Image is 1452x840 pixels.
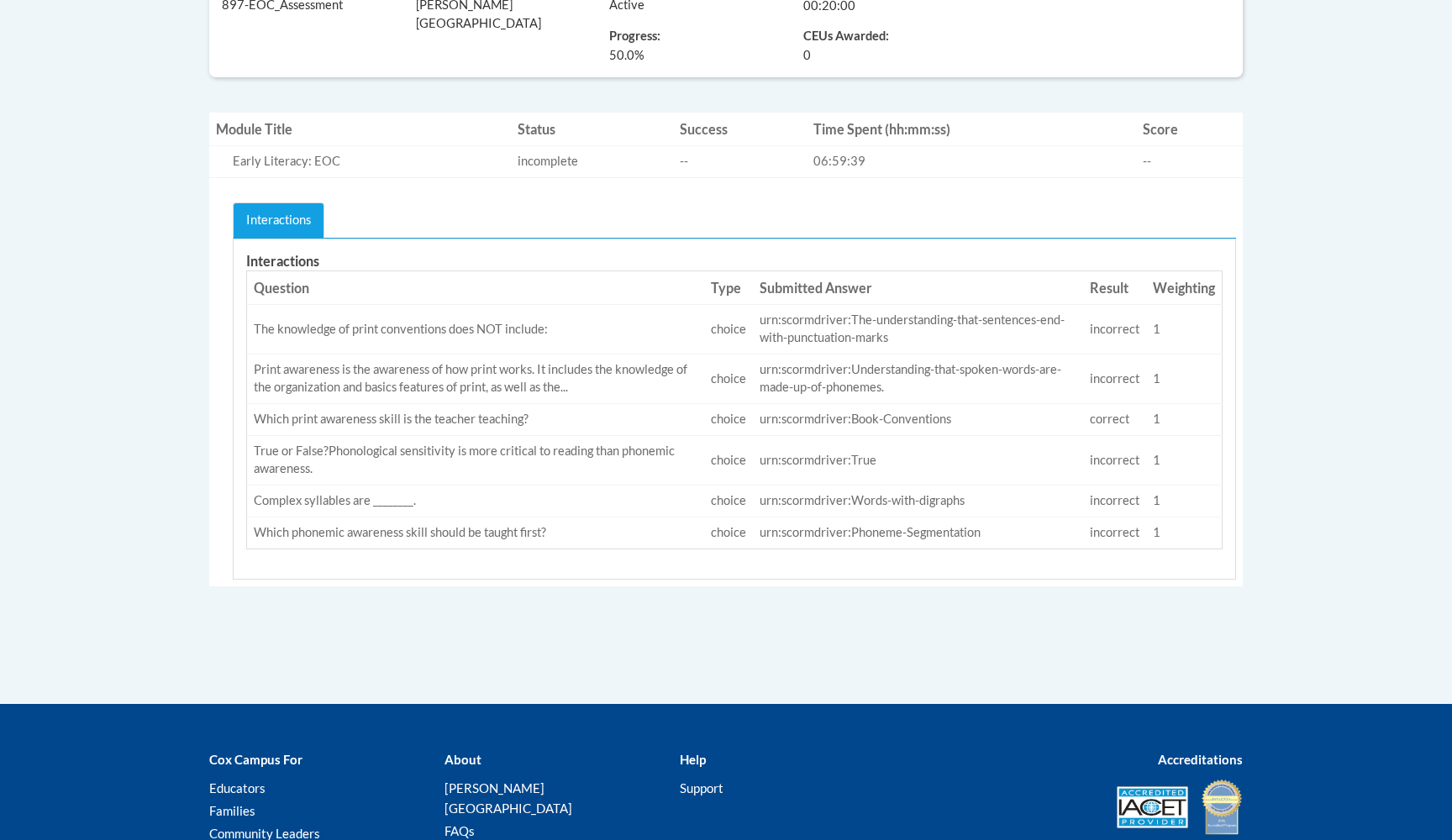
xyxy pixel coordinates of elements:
a: [PERSON_NAME][GEOGRAPHIC_DATA] [445,780,572,816]
div: Early Literacy: EOC [233,153,504,171]
td: True or False?Phonological sensitivity is more critical to reading than phonemic awareness. [247,436,704,486]
td: incorrect [1083,436,1146,486]
a: FAQs [445,823,475,838]
td: 1 [1146,404,1223,436]
td: Print awareness is the awareness of how print works. It includes the knowledge of the organizatio... [247,354,704,404]
td: choice [704,436,753,486]
img: IDA® Accredited [1201,778,1243,837]
td: urn:scormdriver:Book-Conventions [753,404,1083,436]
td: incorrect [1083,354,1146,404]
td: choice [704,404,753,436]
div: -- [1143,153,1236,171]
b: Cox Campus For [209,752,302,767]
img: Accredited IACET® Provider [1117,786,1188,828]
td: urn:scormdriver:Understanding-that-spoken-words-are-made-up-of-phonemes. [753,354,1083,404]
h3: Interactions [246,252,1223,271]
a: Educators [209,780,266,795]
th: Success [673,113,808,146]
td: correct [1083,404,1146,436]
td: 1 [1146,436,1223,486]
td: 1 [1146,485,1223,517]
td: 1 [1146,517,1223,549]
td: incomplete [511,145,673,177]
th: Time Spent (hh:mm:ss) [807,113,1136,146]
td: 1 [1146,305,1223,354]
span: 50.0 [609,48,634,62]
td: urn:scormdriver:True [753,436,1083,486]
td: The knowledge of print conventions does NOT include: [247,305,704,354]
td: choice [704,485,753,517]
th: Result [1083,271,1146,305]
th: Status [511,113,673,146]
td: Which phonemic awareness skill should be taught first? [247,517,704,549]
td: urn:scormdriver:Words-with-digraphs [753,485,1083,517]
td: 06:59:39 [807,145,1136,177]
td: 1 [1146,354,1223,404]
b: Accreditations [1158,752,1243,767]
th: Weighting [1146,271,1223,305]
th: Module Title [209,113,511,146]
td: incorrect [1083,485,1146,517]
span: CEUs Awarded: [803,28,972,46]
td: incorrect [1083,517,1146,549]
span: % [609,46,644,65]
td: choice [704,305,753,354]
b: About [445,752,481,767]
b: Help [680,752,706,767]
td: choice [704,517,753,549]
span: 0 [803,46,811,65]
a: Families [209,803,255,818]
th: Question [247,271,704,305]
td: -- [673,145,808,177]
td: Complex syllables are ________. [247,485,704,517]
span: Progress: [609,29,660,43]
th: Submitted Answer [753,271,1083,305]
a: Support [680,780,723,795]
a: Interactions [233,202,324,239]
td: Which print awareness skill is the teacher teaching? [247,404,704,436]
td: choice [704,354,753,404]
td: incorrect [1083,305,1146,354]
td: urn:scormdriver:Phoneme-Segmentation [753,517,1083,549]
th: Type [704,271,753,305]
th: Score [1136,113,1243,146]
td: urn:scormdriver:The-understanding-that-sentences-end-with-punctuation-marks [753,305,1083,354]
